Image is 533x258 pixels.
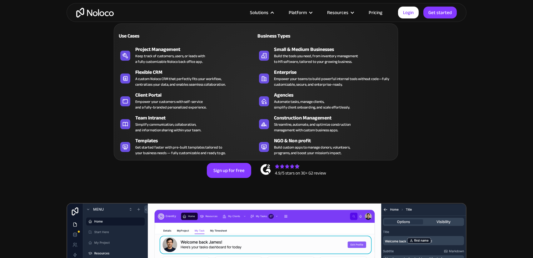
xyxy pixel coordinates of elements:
[274,144,350,156] div: Build custom apps to manage donors, volunteers, programs, and boost your mission’s impact.
[76,8,114,18] a: home
[73,64,460,114] h2: Business Apps for Teams
[274,68,397,76] div: Enterprise
[135,53,205,64] div: Keep track of customers, users, or leads with a fully customizable Noloco back office app.
[423,7,457,18] a: Get started
[289,8,307,17] div: Platform
[256,136,395,157] a: NGO & Non profitBuild custom apps to manage donors, volunteers,programs, and boost your mission’s...
[274,76,391,87] div: Empower your teams to build powerful internal tools without code—fully customizable, secure, and ...
[256,32,323,40] div: Business Types
[135,46,259,53] div: Project Management
[256,28,395,43] a: Business Types
[319,8,361,17] div: Resources
[135,99,207,110] div: Empower your customers with self-service and a fully-branded personalized experience.
[327,8,348,17] div: Resources
[135,114,259,122] div: Team Intranet
[135,68,259,76] div: Flexible CRM
[117,90,256,111] a: Client PortalEmpower your customers with self-serviceand a fully-branded personalized experience.
[135,137,259,144] div: Templates
[256,44,395,66] a: Small & Medium BusinessesBuild the tools you need, from inventory managementto HR software, tailo...
[361,8,390,17] a: Pricing
[207,163,251,178] a: Sign up for free
[398,7,419,18] a: Login
[242,8,281,17] div: Solutions
[256,90,395,111] a: AgenciesAutomate tasks, manage clients,simplify client onboarding, and scale effortlessly.
[274,122,351,133] div: Streamline, automate, and optimize construction management with custom business apps.
[117,32,184,40] div: Use Cases
[73,53,460,58] h1: Custom No-Code Business Apps Platform
[274,91,397,99] div: Agencies
[135,76,226,87] div: A custom Noloco CRM that perfectly fits your workflow, centralizes your data, and enables seamles...
[256,67,395,89] a: EnterpriseEmpower your teams to build powerful internal tools without code—fully customizable, se...
[117,136,256,157] a: TemplatesGet started faster with pre-built templates tailored toyour business needs — fully custo...
[114,15,398,160] nav: Solutions
[117,28,256,43] a: Use Cases
[281,8,319,17] div: Platform
[117,44,256,66] a: Project ManagementKeep track of customers, users, or leads witha fully customizable Noloco back o...
[135,91,259,99] div: Client Portal
[274,46,397,53] div: Small & Medium Businesses
[117,67,256,89] a: Flexible CRMA custom Noloco CRM that perfectly fits your workflow,centralizes your data, and enab...
[135,122,201,133] div: Simplify communication, collaboration, and information sharing within your team.
[135,144,226,156] div: Get started faster with pre-built templates tailored to your business needs — fully customizable ...
[274,137,397,144] div: NGO & Non profit
[256,113,395,134] a: Construction ManagementStreamline, automate, and optimize constructionmanagement with custom busi...
[274,99,350,110] div: Automate tasks, manage clients, simplify client onboarding, and scale effortlessly.
[274,114,397,122] div: Construction Management
[274,53,358,64] div: Build the tools you need, from inventory management to HR software, tailored to your growing busi...
[250,8,268,17] div: Solutions
[117,113,256,134] a: Team IntranetSimplify communication, collaboration,and information sharing within your team.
